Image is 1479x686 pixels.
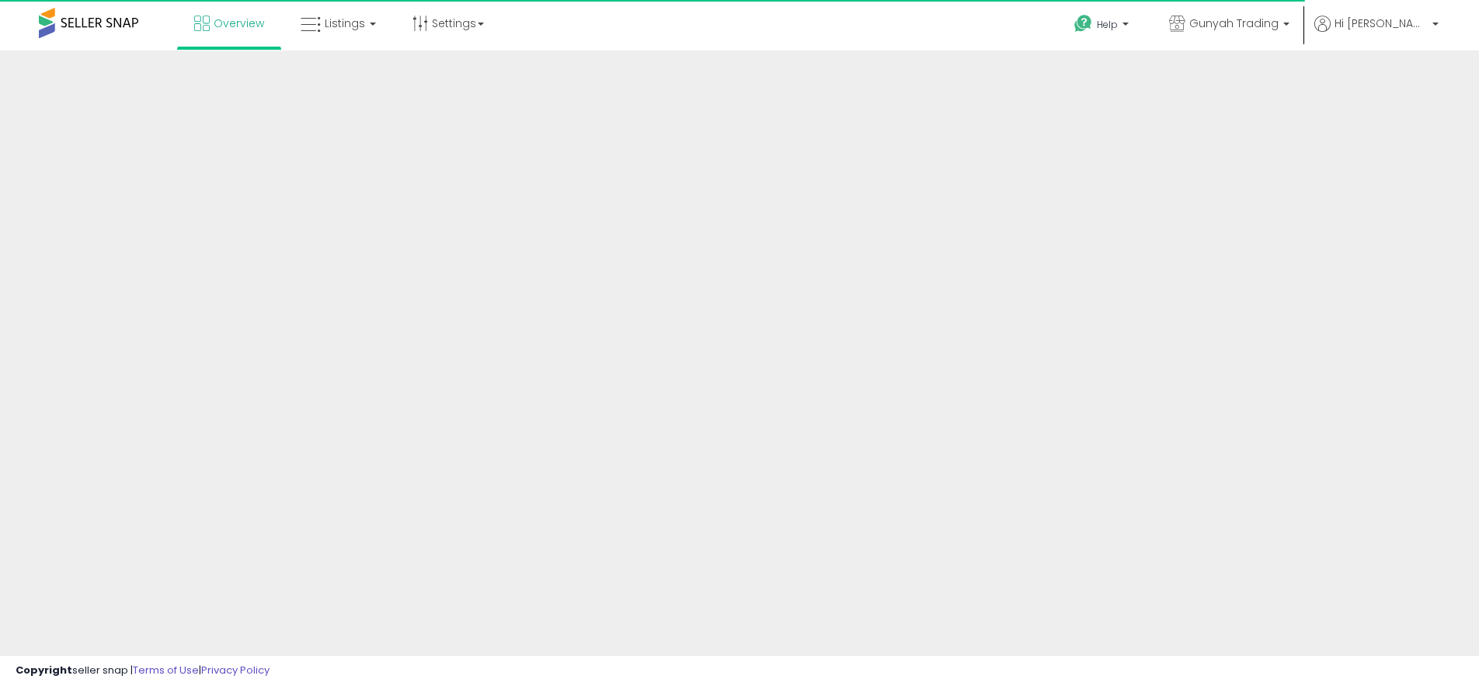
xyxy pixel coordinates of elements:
strong: Copyright [16,663,72,677]
div: seller snap | | [16,663,270,678]
a: Privacy Policy [201,663,270,677]
span: Listings [325,16,365,31]
span: Gunyah Trading [1189,16,1279,31]
span: Help [1097,18,1118,31]
a: Terms of Use [133,663,199,677]
span: Overview [214,16,264,31]
a: Help [1062,2,1144,50]
a: Hi [PERSON_NAME] [1314,16,1439,50]
span: Hi [PERSON_NAME] [1335,16,1428,31]
i: Get Help [1074,14,1093,33]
